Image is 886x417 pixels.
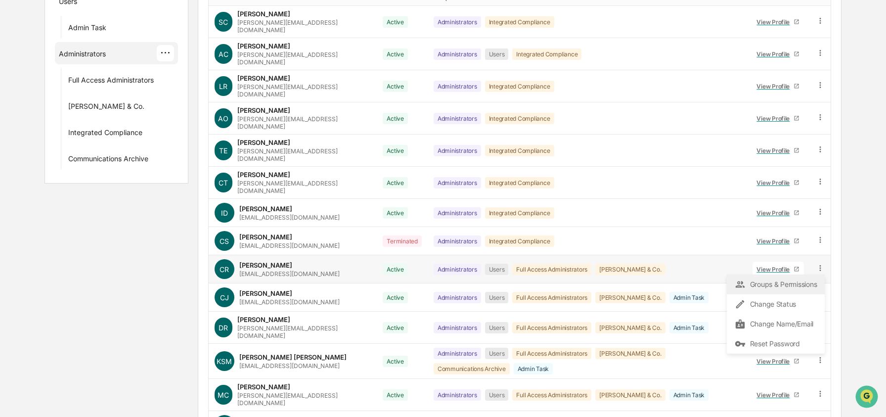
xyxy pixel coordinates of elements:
div: Users [485,292,509,303]
div: [PERSON_NAME] & Co. [595,322,665,333]
a: View Profile [753,205,804,221]
div: Administrators [434,177,481,188]
div: [EMAIL_ADDRESS][DOMAIN_NAME] [239,362,340,370]
div: Reset Password [735,338,817,350]
div: Administrators [59,49,106,61]
span: KSM [217,357,232,366]
a: View Profile [753,262,804,277]
a: 🔎Data Lookup [6,139,66,157]
div: Communications Archive [434,363,510,374]
a: 🖐️Preclearance [6,121,68,139]
iframe: Open customer support [854,384,881,411]
div: Admin Task [669,322,709,333]
div: Communications Archive [68,154,148,166]
div: Admin Task [669,389,709,401]
button: Start new chat [168,79,180,91]
span: CT [219,179,228,187]
div: Active [383,81,408,92]
div: Administrators [434,322,481,333]
a: Powered byPylon [70,167,120,175]
div: Active [383,389,408,401]
div: Admin Task [68,23,106,35]
div: Full Access Administrators [512,389,591,401]
div: [PERSON_NAME] [237,106,290,114]
div: Administrators [434,207,481,219]
div: [PERSON_NAME][EMAIL_ADDRESS][DOMAIN_NAME] [237,324,371,339]
span: LR [219,82,227,91]
div: Users [485,389,509,401]
div: Active [383,48,408,60]
div: View Profile [756,18,794,26]
div: View Profile [756,50,794,58]
div: Administrators [434,264,481,275]
span: Data Lookup [20,143,62,153]
div: ··· [157,45,174,61]
div: Groups & Permissions [735,278,817,290]
div: [PERSON_NAME][EMAIL_ADDRESS][DOMAIN_NAME] [237,392,371,407]
div: Users [485,48,509,60]
span: DR [219,324,228,332]
div: [PERSON_NAME] [237,383,290,391]
div: Integrated Compliance [512,48,581,60]
div: 🗄️ [72,126,80,134]
div: Change Name/Email [735,318,817,330]
div: View Profile [756,147,794,154]
div: Integrated Compliance [485,235,554,247]
div: [EMAIL_ADDRESS][DOMAIN_NAME] [239,270,340,278]
div: Active [383,145,408,156]
div: Active [383,292,408,303]
a: 🗄️Attestations [68,121,127,139]
a: View Profile [753,233,804,249]
div: [PERSON_NAME] & Co. [595,264,665,275]
div: Active [383,322,408,333]
div: View Profile [756,115,794,122]
a: View Profile [753,143,804,158]
a: View Profile [753,175,804,190]
div: View Profile [756,266,794,273]
div: 🔎 [10,144,18,152]
div: Administrators [434,16,481,28]
div: Active [383,113,408,124]
div: [EMAIL_ADDRESS][DOMAIN_NAME] [239,214,340,221]
div: Users [485,322,509,333]
div: View Profile [756,358,794,365]
div: Administrators [434,81,481,92]
span: CJ [220,293,229,302]
div: [PERSON_NAME][EMAIL_ADDRESS][DOMAIN_NAME] [237,83,371,98]
div: Integrated Compliance [485,177,554,188]
div: Active [383,356,408,367]
div: Integrated Compliance [68,128,142,140]
div: Terminated [383,235,422,247]
div: [PERSON_NAME] [239,289,292,297]
span: AC [219,50,228,58]
span: TE [219,146,227,155]
div: [PERSON_NAME][EMAIL_ADDRESS][DOMAIN_NAME] [237,19,371,34]
div: [PERSON_NAME][EMAIL_ADDRESS][DOMAIN_NAME] [237,115,371,130]
span: AO [218,114,228,123]
div: [PERSON_NAME][EMAIL_ADDRESS][DOMAIN_NAME] [237,51,371,66]
div: Change Status [735,298,817,310]
div: [PERSON_NAME][EMAIL_ADDRESS][DOMAIN_NAME] [237,180,371,194]
div: [PERSON_NAME] & Co. [595,389,665,401]
div: Administrators [434,292,481,303]
div: Active [383,207,408,219]
div: Administrators [434,145,481,156]
div: View Profile [756,209,794,217]
div: Users [485,348,509,359]
div: Integrated Compliance [485,145,554,156]
div: [PERSON_NAME] [239,233,292,241]
div: [PERSON_NAME] [239,205,292,213]
div: Active [383,264,408,275]
div: Administrators [434,348,481,359]
span: ID [221,209,228,217]
div: [PERSON_NAME][EMAIL_ADDRESS][DOMAIN_NAME] [237,147,371,162]
div: [EMAIL_ADDRESS][DOMAIN_NAME] [239,242,340,249]
div: Full Access Administrators [512,264,591,275]
div: Admin Task [669,292,709,303]
div: Integrated Compliance [485,16,554,28]
div: Admin Task [514,363,553,374]
a: View Profile [753,354,804,369]
div: Full Access Administrators [512,322,591,333]
div: Active [383,16,408,28]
